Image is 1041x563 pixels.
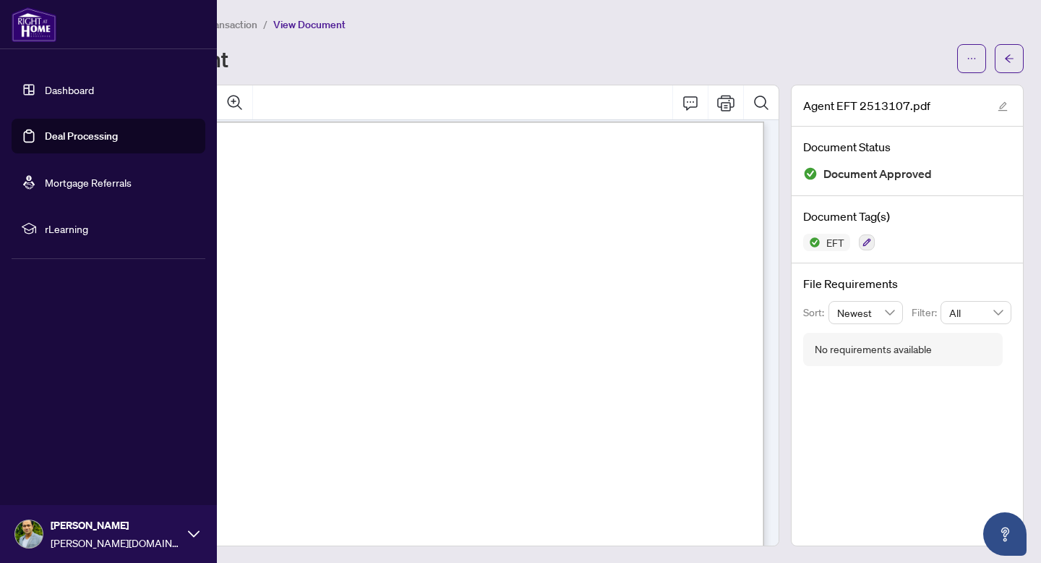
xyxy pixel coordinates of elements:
[998,101,1008,111] span: edit
[823,164,932,184] span: Document Approved
[803,234,821,251] img: Status Icon
[983,512,1027,556] button: Open asap
[51,535,181,551] span: [PERSON_NAME][DOMAIN_NAME][EMAIL_ADDRESS][DOMAIN_NAME]
[273,18,346,31] span: View Document
[12,7,56,42] img: logo
[45,221,195,237] span: rLearning
[1004,54,1014,64] span: arrow-left
[912,305,941,321] p: Filter:
[803,275,1011,292] h4: File Requirements
[803,208,1011,225] h4: Document Tag(s)
[803,138,1011,156] h4: Document Status
[803,166,818,181] img: Document Status
[45,130,118,143] a: Deal Processing
[837,302,895,323] span: Newest
[45,83,94,96] a: Dashboard
[821,237,850,247] span: EFT
[263,16,267,33] li: /
[45,176,132,189] a: Mortgage Referrals
[949,302,1003,323] span: All
[51,517,181,533] span: [PERSON_NAME]
[803,97,930,114] span: Agent EFT 2513107.pdf
[15,520,43,548] img: Profile Icon
[803,305,828,321] p: Sort:
[180,18,257,31] span: View Transaction
[967,54,977,64] span: ellipsis
[815,342,932,357] div: No requirements available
